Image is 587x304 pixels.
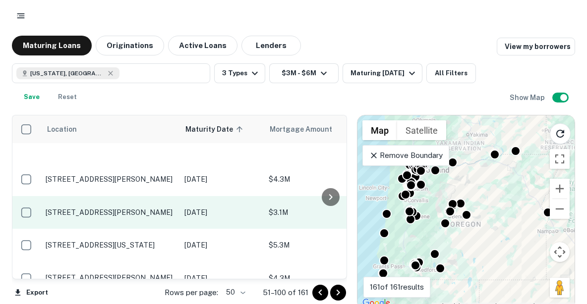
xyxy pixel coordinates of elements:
[184,273,259,284] p: [DATE]
[330,285,346,301] button: Go to next page
[47,123,77,135] span: Location
[370,281,424,293] p: 161 of 161 results
[41,115,179,143] th: Location
[184,174,259,185] p: [DATE]
[12,285,51,300] button: Export
[179,115,264,143] th: Maturity Date
[510,92,546,103] h6: Show Map
[16,87,48,107] button: Save your search to get updates of matches that match your search criteria.
[312,285,328,301] button: Go to previous page
[263,287,308,299] p: 51–100 of 161
[12,63,210,83] button: [US_STATE], [GEOGRAPHIC_DATA]
[269,240,368,251] p: $5.3M
[343,63,422,83] button: Maturing [DATE]
[362,120,397,140] button: Show street map
[165,287,218,299] p: Rows per page:
[550,278,570,298] button: Drag Pegman onto the map to open Street View
[46,175,175,184] p: [STREET_ADDRESS][PERSON_NAME]
[550,199,570,219] button: Zoom out
[269,273,368,284] p: $4.3M
[12,36,92,55] button: Maturing Loans
[96,36,164,55] button: Originations
[497,38,575,55] a: View my borrowers
[222,285,247,300] div: 50
[426,63,476,83] button: All Filters
[168,36,237,55] button: Active Loans
[369,150,443,161] p: Remove Boundary
[185,123,246,135] span: Maturity Date
[550,123,571,144] button: Reload search area
[351,67,418,79] div: Maturing [DATE]
[264,115,373,143] th: Mortgage Amount
[269,207,368,218] p: $3.1M
[550,149,570,169] button: Toggle fullscreen view
[214,63,265,83] button: 3 Types
[269,174,368,185] p: $4.3M
[537,225,587,272] iframe: Chat Widget
[397,120,446,140] button: Show satellite imagery
[46,241,175,250] p: [STREET_ADDRESS][US_STATE]
[30,69,105,78] span: [US_STATE], [GEOGRAPHIC_DATA]
[184,207,259,218] p: [DATE]
[269,63,339,83] button: $3M - $6M
[46,208,175,217] p: [STREET_ADDRESS][PERSON_NAME]
[46,273,175,282] p: [STREET_ADDRESS][PERSON_NAME]
[52,87,83,107] button: Reset
[184,240,259,251] p: [DATE]
[270,123,345,135] span: Mortgage Amount
[241,36,301,55] button: Lenders
[550,179,570,199] button: Zoom in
